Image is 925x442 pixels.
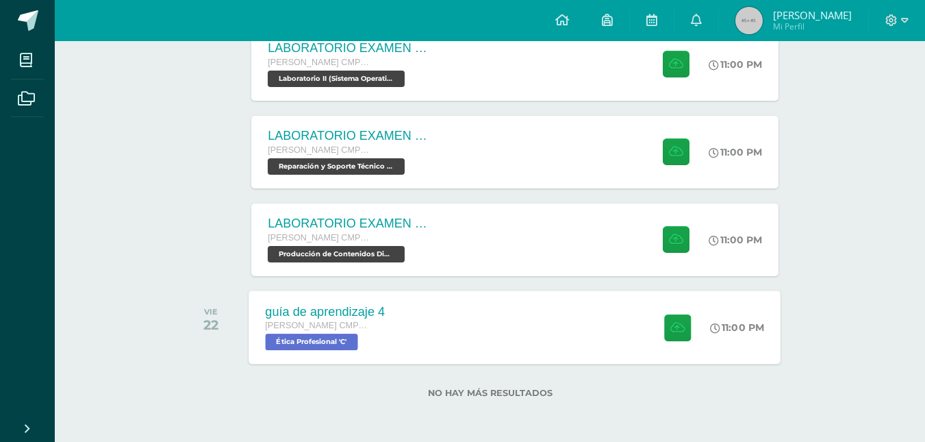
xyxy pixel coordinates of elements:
span: Ética Profesional 'C' [266,334,358,350]
span: Mi Perfil [773,21,852,32]
div: 11:00 PM [709,234,762,246]
div: 22 [203,317,218,333]
span: [PERSON_NAME] CMP Bachillerato en CCLL con Orientación en Computación [268,233,370,243]
div: VIE [203,307,218,317]
div: 11:00 PM [711,321,765,334]
div: LABORATORIO EXAMEN DE UNIDAD [268,217,432,231]
div: LABORATORIO EXAMEN DE UNIDAD [268,129,432,143]
div: LABORATORIO EXAMEN DE UNIDAD [268,41,432,56]
span: Producción de Contenidos Digitales 'C' [268,246,405,262]
span: [PERSON_NAME] CMP Bachillerato en CCLL con Orientación en Computación [268,145,370,155]
label: No hay más resultados [180,388,800,398]
div: guía de aprendizaje 4 [266,304,385,319]
span: Reparación y Soporte Técnico CISCO 'C' [268,158,405,175]
span: [PERSON_NAME] CMP Bachillerato en CCLL con Orientación en Computación [268,58,370,67]
div: 11:00 PM [709,146,762,158]
div: 11:00 PM [709,58,762,71]
span: [PERSON_NAME] [773,8,852,22]
span: Laboratorio II (Sistema Operativo Macintoch) 'C' [268,71,405,87]
span: [PERSON_NAME] CMP Bachillerato en CCLL con Orientación en Computación [266,321,370,330]
img: 45x45 [735,7,763,34]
